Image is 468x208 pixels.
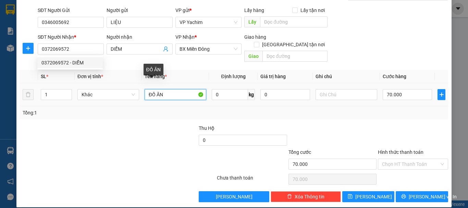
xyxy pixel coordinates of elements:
span: delete [287,194,292,199]
span: Định lượng [221,74,245,79]
span: Tên hàng [145,74,167,79]
span: Cước hàng [383,74,406,79]
button: plus [438,89,445,100]
span: user-add [163,46,169,52]
span: save [348,194,353,199]
input: 0 [260,89,310,100]
span: [PERSON_NAME] [216,193,253,200]
span: SL [41,74,46,79]
th: Ghi chú [313,70,380,83]
span: Tổng cước [288,149,311,155]
input: Dọc đường [262,51,328,62]
span: printer [401,194,406,199]
input: VD: Bàn, Ghế [145,89,206,100]
div: SĐT Người Nhận [38,33,104,41]
div: SĐT Người Gửi [38,7,104,14]
input: Dọc đường [260,16,328,27]
button: printer[PERSON_NAME] và In [396,191,448,202]
span: Xóa Thông tin [295,193,324,200]
input: Ghi Chú [316,89,377,100]
span: VP Nhận [175,34,195,40]
span: Đơn vị tính [77,74,103,79]
span: Khác [82,89,135,100]
span: plus [438,92,445,97]
span: [PERSON_NAME] [355,193,392,200]
div: Người gửi [107,7,173,14]
button: plus [23,43,34,54]
span: Thu Hộ [199,125,214,131]
span: Giao [244,51,262,62]
div: Người nhận [107,33,173,41]
span: BX Miền Đông [180,44,237,54]
div: ĐỒ ĂN [144,64,163,75]
span: [PERSON_NAME] và In [409,193,457,200]
span: VP Yachim [180,17,237,27]
div: 0372069572 - DIỄM [41,59,99,66]
span: Giao hàng [244,34,266,40]
button: save[PERSON_NAME] [342,191,395,202]
span: Lấy [244,16,260,27]
span: plus [23,46,33,51]
button: deleteXóa Thông tin [271,191,341,202]
span: Lấy tận nơi [298,7,328,14]
div: Chưa thanh toán [216,174,288,186]
label: Hình thức thanh toán [378,149,423,155]
span: Lấy hàng [244,8,264,13]
div: VP gửi [175,7,242,14]
span: kg [248,89,255,100]
span: [GEOGRAPHIC_DATA] tận nơi [259,41,328,48]
div: Tổng: 1 [23,109,181,117]
span: Giá trị hàng [260,74,286,79]
button: delete [23,89,34,100]
button: [PERSON_NAME] [199,191,269,202]
div: 0372069572 - DIỄM [37,57,103,68]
